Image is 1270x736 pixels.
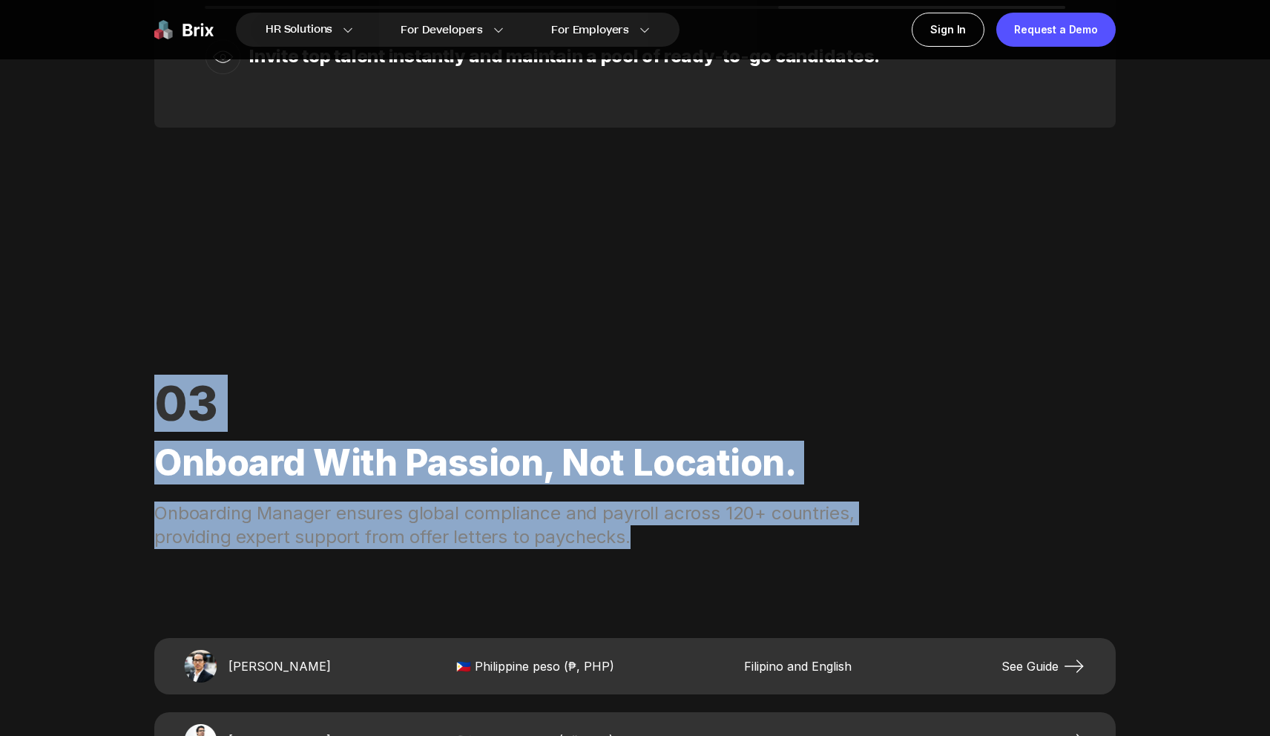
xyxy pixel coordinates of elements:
[154,383,1116,424] div: 03
[401,22,483,38] span: For Developers
[744,657,878,675] span: Filipino and English
[456,657,619,675] span: 🇵🇭 Philippine peso (₱, PHP)
[154,502,914,549] div: Onboarding Manager ensures global compliance and payroll across 120+ countries, providing expert ...
[154,424,1116,502] div: Onboard with passion, not location.
[266,18,332,42] span: HR Solutions
[912,13,984,47] a: Sign In
[1001,654,1086,678] a: See Guide
[996,13,1116,47] a: Request a Demo
[228,657,332,675] span: [PERSON_NAME]
[551,22,629,38] span: For Employers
